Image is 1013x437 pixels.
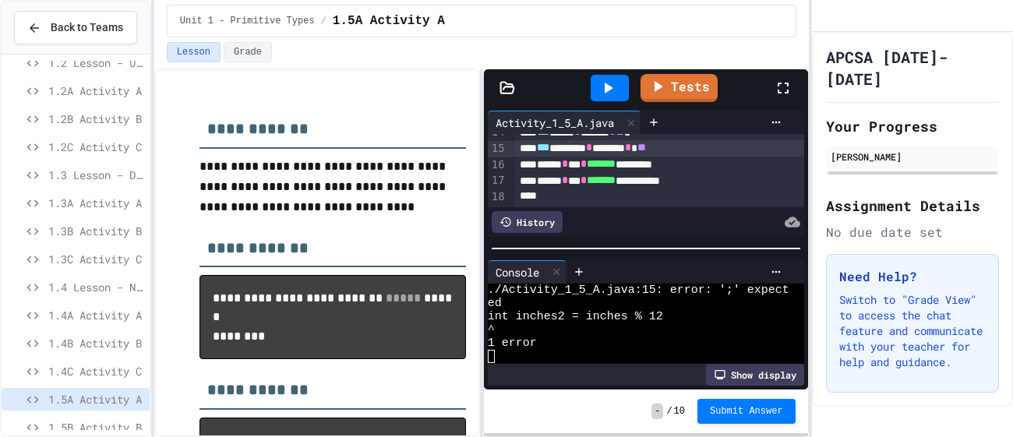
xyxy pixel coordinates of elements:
span: 1.3A Activity A [48,195,143,211]
span: - [651,404,663,419]
span: 1.2C Activity C [48,139,143,155]
div: [PERSON_NAME] [831,150,994,164]
span: 1.4A Activity A [48,307,143,323]
span: / [321,15,326,27]
div: Activity_1_5_A.java [488,115,622,131]
span: 1.5A Activity A [333,12,445,30]
span: 1.5A Activity A [48,391,143,407]
span: 1.4B Activity B [48,335,143,351]
span: 1.5B Activity B [48,419,143,435]
div: 18 [488,189,507,205]
button: Lesson [167,42,221,62]
span: 1.2A Activity A [48,83,143,99]
button: Grade [224,42,272,62]
h1: APCSA [DATE]-[DATE] [826,46,999,90]
div: Console [488,260,567,284]
span: ./Activity_1_5_A.java:15: error: ';' expect [488,284,789,297]
div: 16 [488,157,507,174]
span: 1.4C Activity C [48,363,143,379]
button: Submit Answer [697,399,796,424]
span: int inches2 = inches % 12 [488,310,663,323]
div: Show display [706,364,804,386]
span: / [666,405,672,418]
button: Back to Teams [14,11,137,44]
span: 1.3 Lesson - Data Types [48,167,143,183]
div: 15 [488,141,507,157]
span: 1 error [488,337,537,350]
span: 10 [674,405,685,418]
div: No due date set [826,223,999,241]
div: Activity_1_5_A.java [488,111,641,134]
span: Submit Answer [710,405,783,418]
div: 17 [488,173,507,189]
span: 1.3C Activity C [48,251,143,267]
span: ^ [488,323,495,337]
p: Switch to "Grade View" to access the chat feature and communicate with your teacher for help and ... [839,292,986,370]
h2: Assignment Details [826,195,999,217]
a: Tests [641,74,718,102]
div: 19 [488,205,507,220]
span: Unit 1 - Primitive Types [180,15,315,27]
span: 1.3B Activity B [48,223,143,239]
div: Console [488,264,547,280]
span: 1.4 Lesson - Number Calculations [48,279,143,295]
span: 1.2 Lesson - User Input and Variables [48,55,143,71]
span: ed [488,297,502,310]
div: History [492,211,563,233]
span: Back to Teams [51,19,123,36]
h3: Need Help? [839,267,986,286]
h2: Your Progress [826,115,999,137]
span: 1.2B Activity B [48,111,143,127]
